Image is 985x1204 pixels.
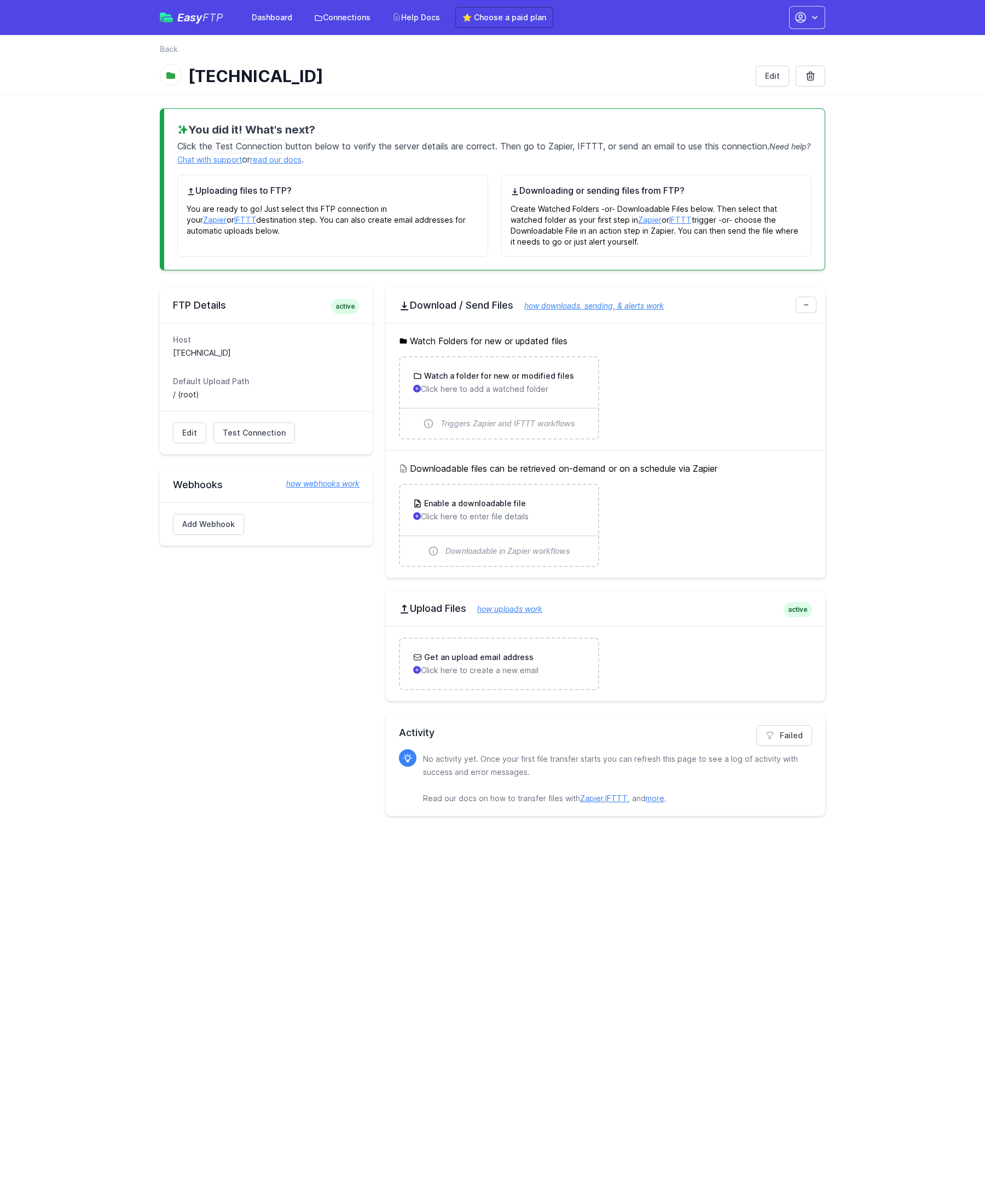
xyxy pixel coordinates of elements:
[308,8,377,27] a: Connections
[223,427,286,438] span: Test Connection
[173,348,360,358] dd: [TECHNICAL_ID]
[187,197,479,236] p: You are ready to go! Just select this FTP connection in your or destination step. You can also cr...
[173,514,244,535] a: Add Webhook
[160,44,178,55] a: Back
[213,422,295,443] a: Test Connection
[250,155,302,164] a: read our docs
[784,602,812,617] span: active
[173,299,360,312] h2: FTP Details
[413,384,584,395] p: Click here to add a watched folder
[399,334,812,348] h5: Watch Folders for new or updated files
[160,44,825,61] nav: Breadcrumb
[400,357,598,438] a: Watch a folder for new or modified files Click here to add a watched folder Triggers Zapier and I...
[399,725,812,740] h2: Activity
[769,142,810,151] span: Need help?
[177,137,812,166] p: Click the button below to verify the server details are correct. Then go to Zapier, IFTTT, or sen...
[441,418,575,429] span: Triggers Zapier and IFTTT workflows
[399,299,812,312] h2: Download / Send Files
[466,604,542,613] a: how uploads work
[245,8,299,27] a: Dashboard
[177,155,242,164] a: Chat with support
[422,652,534,663] h3: Get an upload email address
[160,13,173,22] img: easyftp_logo.png
[422,498,526,509] h3: Enable a downloadable file
[399,462,812,475] h5: Downloadable files can be retrieved on-demand or on a schedule via Zapier
[177,122,812,137] h3: You did it! What's next?
[669,215,692,224] a: IFTTT
[173,389,360,400] dd: / (root)
[422,371,574,381] h3: Watch a folder for new or modified files
[605,794,628,803] a: IFTTT
[580,794,603,803] a: Zapier
[638,215,662,224] a: Zapier
[187,184,479,197] h4: Uploading files to FTP?
[331,299,360,314] span: active
[445,546,570,557] span: Downloadable in Zapier workflows
[173,422,206,443] a: Edit
[511,197,803,247] p: Create Watched Folders -or- Downloadable Files below. Then select that watched folder as your fir...
[275,478,360,489] a: how webhooks work
[173,334,360,345] dt: Host
[400,485,598,566] a: Enable a downloadable file Click here to enter file details Downloadable in Zapier workflows
[756,66,789,86] a: Edit
[413,511,584,522] p: Click here to enter file details
[234,215,256,224] a: IFTTT
[646,794,664,803] a: more
[511,184,803,197] h4: Downloading or sending files from FTP?
[212,139,285,153] span: Test Connection
[756,725,812,746] a: Failed
[173,376,360,387] dt: Default Upload Path
[423,752,803,805] p: No activity yet. Once your first file transfer starts you can refresh this page to see a log of a...
[455,7,553,28] a: ⭐ Choose a paid plan
[399,602,812,615] h2: Upload Files
[400,639,598,689] a: Get an upload email address Click here to create a new email
[513,301,664,310] a: how downloads, sending, & alerts work
[188,66,747,86] h1: [TECHNICAL_ID]
[202,11,223,24] span: FTP
[413,665,584,676] p: Click here to create a new email
[177,12,223,23] span: Easy
[386,8,447,27] a: Help Docs
[160,12,223,23] a: EasyFTP
[173,478,360,491] h2: Webhooks
[203,215,227,224] a: Zapier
